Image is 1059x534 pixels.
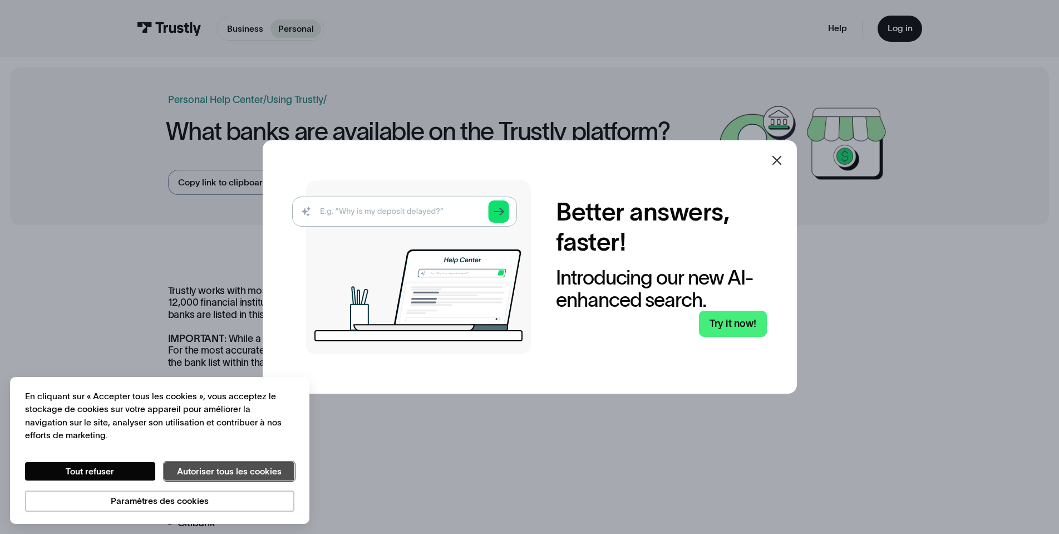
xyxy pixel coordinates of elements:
div: Confidentialité [25,390,294,512]
button: Paramètres des cookies [25,491,294,512]
a: Try it now! [699,311,767,337]
h2: Better answers, faster! [556,197,767,257]
button: Autoriser tous les cookies [164,462,294,481]
div: Cookie banner [10,377,309,524]
button: Tout refuser [25,462,155,481]
div: Introducing our new AI-enhanced search. [556,267,767,311]
div: En cliquant sur « Accepter tous les cookies », vous acceptez le stockage de cookies sur votre app... [25,390,294,442]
